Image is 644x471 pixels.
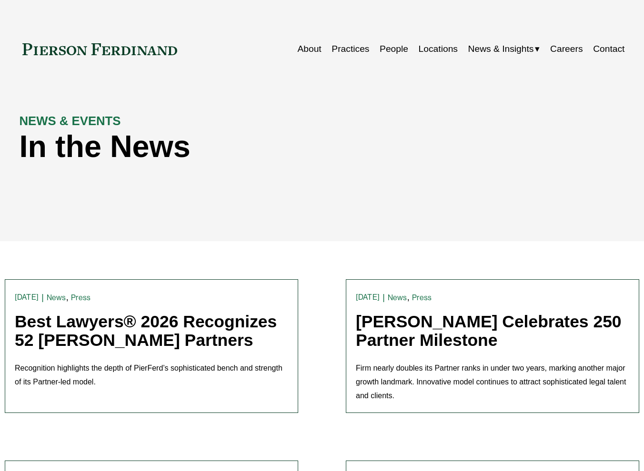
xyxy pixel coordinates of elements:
[66,292,69,302] span: ,
[20,129,473,164] h1: In the News
[356,362,629,402] p: Firm nearly doubles its Partner ranks in under two years, marking another major growth landmark. ...
[20,114,121,128] strong: NEWS & EVENTS
[550,40,583,58] a: Careers
[419,40,458,58] a: Locations
[412,293,432,302] a: Press
[332,40,369,58] a: Practices
[15,312,277,350] a: Best Lawyers® 2026 Recognizes 52 [PERSON_NAME] Partners
[47,293,66,302] a: News
[388,293,407,302] a: News
[356,312,622,350] a: [PERSON_NAME] Celebrates 250 Partner Milestone
[468,41,534,58] span: News & Insights
[593,40,624,58] a: Contact
[297,40,321,58] a: About
[15,362,288,389] p: Recognition highlights the depth of PierFerd’s sophisticated bench and strength of its Partner-le...
[380,40,408,58] a: People
[468,40,540,58] a: folder dropdown
[15,294,39,301] time: [DATE]
[356,294,380,301] time: [DATE]
[407,292,410,302] span: ,
[71,293,91,302] a: Press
